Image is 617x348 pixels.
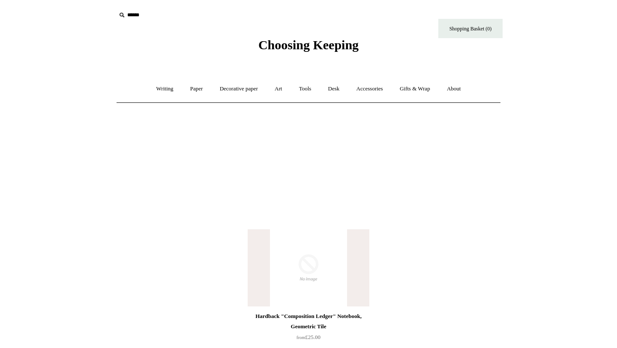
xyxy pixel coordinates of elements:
a: Hardback "Composition Ledger" Notebook, Geometric Tile from£25.00 [248,311,369,346]
span: £25.00 [297,334,320,340]
span: from [297,335,305,340]
a: Decorative paper [212,78,266,100]
a: Choosing Keeping [258,45,359,51]
a: Desk [320,78,347,100]
a: Art [267,78,290,100]
a: Shopping Basket (0) [438,19,503,38]
a: About [439,78,469,100]
a: Tools [291,78,319,100]
a: Paper [183,78,211,100]
img: no-image-2048-a2addb12_grande.gif [248,229,369,306]
a: Writing [149,78,181,100]
span: Choosing Keeping [258,38,359,52]
div: Hardback "Composition Ledger" Notebook, Geometric Tile [250,311,367,332]
a: Gifts & Wrap [392,78,438,100]
a: Accessories [349,78,391,100]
